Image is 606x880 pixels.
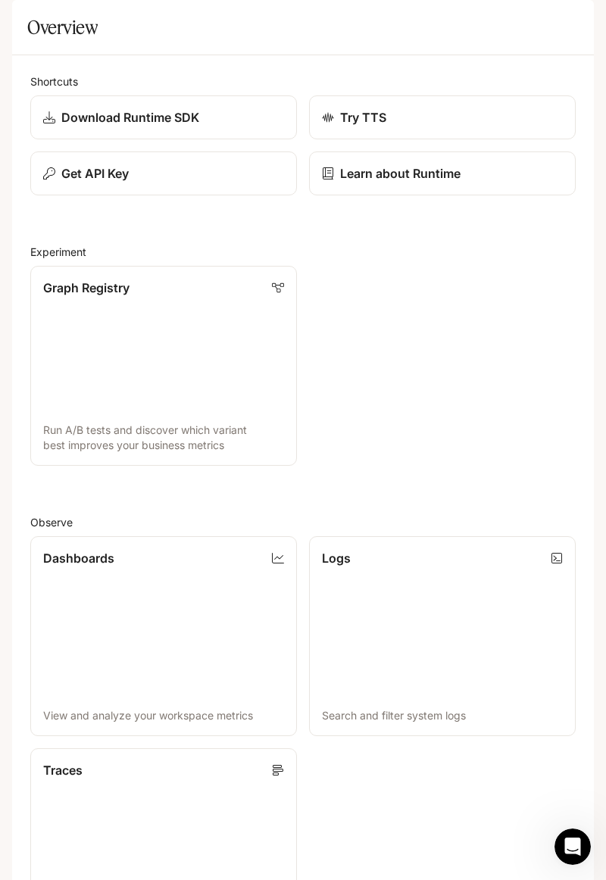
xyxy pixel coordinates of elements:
a: Try TTS [309,95,576,139]
p: Traces [43,761,83,779]
a: Download Runtime SDK [30,95,297,139]
a: DashboardsView and analyze your workspace metrics [30,536,297,736]
p: Download Runtime SDK [61,108,199,126]
a: Graph RegistryRun A/B tests and discover which variant best improves your business metrics [30,266,297,466]
h1: Overview [27,12,98,42]
h2: Observe [30,514,576,530]
button: Get API Key [30,151,297,195]
p: Try TTS [340,108,386,126]
iframe: Intercom live chat [554,829,591,865]
p: Get API Key [61,164,129,183]
a: Learn about Runtime [309,151,576,195]
p: Run A/B tests and discover which variant best improves your business metrics [43,423,284,453]
p: Learn about Runtime [340,164,461,183]
p: Logs [322,549,351,567]
p: View and analyze your workspace metrics [43,708,284,723]
p: Graph Registry [43,279,130,297]
h2: Shortcuts [30,73,576,89]
p: Search and filter system logs [322,708,563,723]
h2: Experiment [30,244,576,260]
a: LogsSearch and filter system logs [309,536,576,736]
p: Dashboards [43,549,114,567]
